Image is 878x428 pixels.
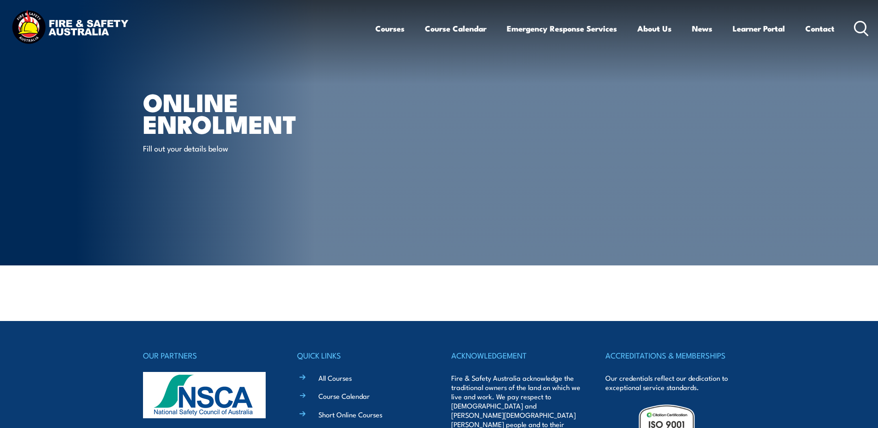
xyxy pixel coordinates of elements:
[143,143,312,153] p: Fill out your details below
[692,16,712,41] a: News
[507,16,617,41] a: Emergency Response Services
[318,409,382,419] a: Short Online Courses
[425,16,486,41] a: Course Calendar
[143,349,273,362] h4: OUR PARTNERS
[318,391,370,401] a: Course Calendar
[733,16,785,41] a: Learner Portal
[605,349,735,362] h4: ACCREDITATIONS & MEMBERSHIPS
[637,16,672,41] a: About Us
[451,349,581,362] h4: ACKNOWLEDGEMENT
[143,372,266,418] img: nsca-logo-footer
[143,91,372,134] h1: Online Enrolment
[605,373,735,392] p: Our credentials reflect our dedication to exceptional service standards.
[375,16,405,41] a: Courses
[318,373,352,383] a: All Courses
[297,349,427,362] h4: QUICK LINKS
[805,16,834,41] a: Contact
